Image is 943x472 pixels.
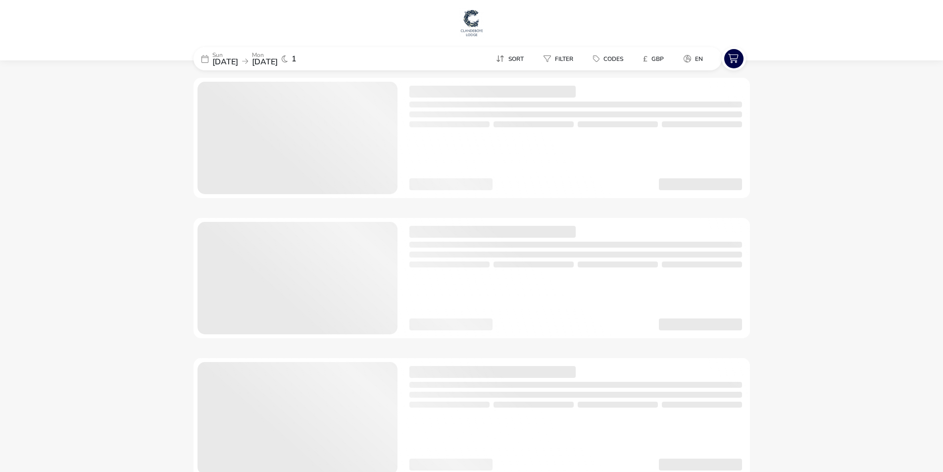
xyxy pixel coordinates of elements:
[488,52,536,66] naf-pibe-menu-bar-item: Sort
[194,47,342,70] div: Sun[DATE]Mon[DATE]1
[643,54,647,64] i: £
[555,55,573,63] span: Filter
[695,55,703,63] span: en
[459,8,484,38] img: Main Website
[212,52,238,58] p: Sun
[676,52,711,66] button: en
[252,56,278,67] span: [DATE]
[292,55,297,63] span: 1
[651,55,664,63] span: GBP
[603,55,623,63] span: Codes
[536,52,585,66] naf-pibe-menu-bar-item: Filter
[585,52,631,66] button: Codes
[676,52,715,66] naf-pibe-menu-bar-item: en
[488,52,532,66] button: Sort
[212,56,238,67] span: [DATE]
[635,52,676,66] naf-pibe-menu-bar-item: £GBP
[585,52,635,66] naf-pibe-menu-bar-item: Codes
[635,52,672,66] button: £GBP
[252,52,278,58] p: Mon
[508,55,524,63] span: Sort
[536,52,581,66] button: Filter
